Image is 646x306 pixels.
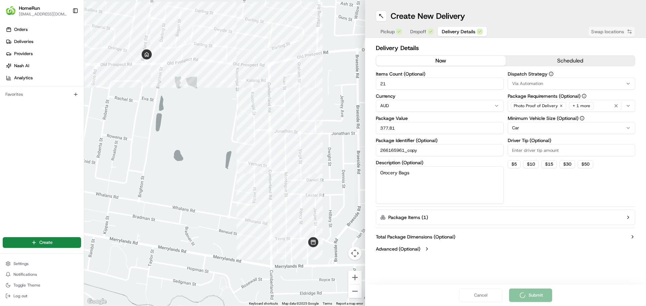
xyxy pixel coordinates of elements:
[514,103,558,108] span: Photo Proof of Delivery
[3,89,81,100] div: Favorites
[506,56,635,66] button: scheduled
[13,97,51,104] span: Knowledge Base
[19,11,67,17] button: [EMAIL_ADDRESS][DOMAIN_NAME]
[376,43,635,53] h2: Delivery Details
[376,233,455,240] label: Total Package Dimensions (Optional)
[348,247,362,260] button: Map camera controls
[376,56,506,66] button: now
[348,271,362,284] button: Zoom in
[549,72,553,76] button: Dispatch Strategy
[13,272,37,277] span: Notifications
[39,239,52,246] span: Create
[376,116,504,121] label: Package Value
[3,291,81,301] button: Log out
[47,114,81,119] a: Powered byPylon
[13,293,27,299] span: Log out
[14,39,33,45] span: Deliveries
[3,237,81,248] button: Create
[23,71,85,76] div: We're available if you need us!
[376,78,504,90] input: Enter number of items
[17,43,111,50] input: Clear
[14,51,33,57] span: Providers
[14,75,33,81] span: Analytics
[86,297,108,306] a: Open this area in Google Maps (opens a new window)
[7,7,20,20] img: Nash
[86,297,108,306] img: Google
[7,27,122,38] p: Welcome 👋
[508,116,636,121] label: Minimum Vehicle Size (Optional)
[391,11,465,21] h1: Create New Delivery
[508,138,636,143] label: Driver Tip (Optional)
[508,78,636,90] button: Via Automation
[323,302,332,305] a: Terms (opens in new tab)
[569,102,594,110] div: + 1 more
[14,63,29,69] span: Nash AI
[376,246,420,252] label: Advanced (Optional)
[376,94,504,98] label: Currency
[54,95,111,107] a: 💻API Documentation
[3,280,81,290] button: Toggle Theme
[376,138,504,143] label: Package Identifier (Optional)
[376,166,504,204] textarea: Grocery Bags
[508,100,636,112] button: Photo Proof of Delivery+ 1 more
[508,144,636,156] input: Enter driver tip amount
[376,233,635,240] button: Total Package Dimensions (Optional)
[508,160,521,168] button: $5
[508,72,636,76] label: Dispatch Strategy
[67,114,81,119] span: Pylon
[376,72,504,76] label: Items Count (Optional)
[376,160,504,165] label: Description (Optional)
[282,302,319,305] span: Map data ©2025 Google
[3,3,70,19] button: HomeRunHomeRun[EMAIL_ADDRESS][DOMAIN_NAME]
[523,160,539,168] button: $10
[14,27,28,33] span: Orders
[580,116,584,121] button: Minimum Vehicle Size (Optional)
[381,28,395,35] span: Pickup
[13,261,29,266] span: Settings
[410,28,426,35] span: Dropoff
[3,259,81,268] button: Settings
[336,302,363,305] a: Report a map error
[7,64,19,76] img: 1736555255976-a54dd68f-1ca7-489b-9aae-adbdc363a1c4
[57,98,62,103] div: 💻
[3,48,84,59] a: Providers
[578,160,593,168] button: $50
[376,144,504,156] input: Enter package identifier
[3,270,81,279] button: Notifications
[508,94,636,98] label: Package Requirements (Optional)
[3,36,84,47] a: Deliveries
[13,282,40,288] span: Toggle Theme
[3,73,84,83] a: Analytics
[19,5,40,11] button: HomeRun
[376,246,635,252] button: Advanced (Optional)
[376,122,504,134] input: Enter package value
[4,95,54,107] a: 📗Knowledge Base
[388,214,428,221] label: Package Items ( 1 )
[64,97,108,104] span: API Documentation
[541,160,557,168] button: $15
[249,301,278,306] button: Keyboard shortcuts
[114,66,122,74] button: Start new chat
[3,24,84,35] a: Orders
[512,81,543,87] span: Via Automation
[5,5,16,16] img: HomeRun
[7,98,12,103] div: 📗
[376,210,635,225] button: Package Items (1)
[582,94,586,98] button: Package Requirements (Optional)
[348,285,362,298] button: Zoom out
[442,28,475,35] span: Delivery Details
[560,160,575,168] button: $30
[3,60,84,71] a: Nash AI
[23,64,110,71] div: Start new chat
